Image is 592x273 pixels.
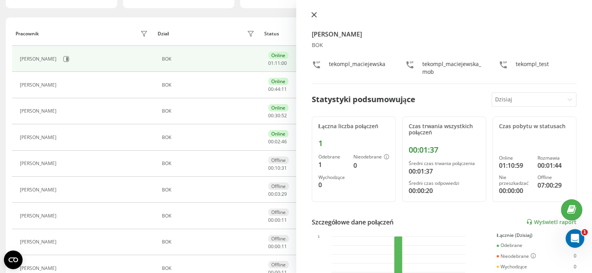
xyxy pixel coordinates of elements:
div: 1 [574,243,576,248]
div: BOK [162,161,256,166]
span: 46 [281,138,287,145]
div: [PERSON_NAME] [20,108,58,114]
div: [PERSON_NAME] [20,266,58,271]
div: Łączna liczba połączeń [318,123,389,130]
div: 0 [353,161,389,170]
div: BOK [162,135,256,140]
div: Nie przeszkadzać [499,175,531,186]
span: 01 [268,60,274,66]
div: 07:00:29 [538,181,570,190]
div: Offline [538,175,570,180]
div: Offline [268,209,289,216]
span: 31 [281,165,287,171]
div: [PERSON_NAME] [20,161,58,166]
span: 11 [275,60,280,66]
div: Rozmawia [538,155,570,161]
text: 1 [318,234,320,238]
div: Łącznie (Dzisiaj) [497,233,576,238]
div: Średni czas odpowiedzi [409,181,480,186]
div: : : [268,165,287,171]
div: 0 [318,180,347,190]
div: 01:10:59 [499,161,531,170]
div: Nieodebrane [353,154,389,160]
div: : : [268,244,287,249]
span: 00 [268,243,274,250]
div: [PERSON_NAME] [20,187,58,193]
div: Online [268,104,288,111]
div: Status [264,31,279,37]
span: 52 [281,112,287,119]
div: tekompl_test [516,60,549,76]
button: Open CMP widget [4,250,23,269]
span: 00 [268,86,274,92]
span: 00 [275,243,280,250]
iframe: Intercom live chat [566,229,584,248]
div: 1 [318,139,389,148]
div: 1 [318,160,347,169]
a: Wyświetl raport [526,219,576,225]
div: 00:00:00 [499,186,531,195]
div: Offline [268,261,289,268]
span: 1 [581,229,588,235]
span: 44 [275,86,280,92]
div: 00:01:44 [538,161,570,170]
span: 11 [281,243,287,250]
div: [PERSON_NAME] [20,213,58,219]
div: 0 [574,253,576,259]
span: 00 [268,191,274,197]
div: Odebrane [318,154,347,160]
h4: [PERSON_NAME] [312,30,577,39]
div: BOK [162,239,256,245]
div: BOK [312,42,577,49]
div: Nieodebrane [497,253,536,259]
span: 00 [281,60,287,66]
div: Średni czas trwania połączenia [409,161,480,166]
div: Czas trwania wszystkich połączeń [409,123,480,136]
span: 03 [275,191,280,197]
div: [PERSON_NAME] [20,82,58,88]
div: Offline [268,156,289,164]
div: tekompl_maciejewska [329,60,385,76]
div: BOK [162,82,256,88]
div: Dział [158,31,169,37]
div: : : [268,87,287,92]
span: 00 [268,165,274,171]
div: Odebrane [497,243,522,248]
div: Czas pobytu w statusach [499,123,570,130]
span: 00 [268,138,274,145]
span: 00 [268,112,274,119]
div: : : [268,113,287,118]
span: 11 [281,217,287,223]
div: Pracownik [16,31,39,37]
div: Offline [268,183,289,190]
div: Online [268,130,288,137]
span: 00 [275,217,280,223]
div: Wychodzące [318,175,347,180]
div: : : [268,191,287,197]
div: [PERSON_NAME] [20,239,58,245]
div: Statystyki podsumowujące [312,94,415,105]
div: tekompl_maciejewska_mob [422,60,483,76]
div: : : [268,217,287,223]
div: BOK [162,266,256,271]
div: Szczegółowe dane połączeń [312,217,394,227]
div: BOK [162,108,256,114]
span: 30 [275,112,280,119]
div: 00:01:37 [409,145,480,155]
div: BOK [162,213,256,219]
div: Online [499,155,531,161]
div: [PERSON_NAME] [20,135,58,140]
span: 29 [281,191,287,197]
div: BOK [162,56,256,62]
div: : : [268,139,287,144]
div: 00:00:20 [409,186,480,195]
span: 10 [275,165,280,171]
div: Online [268,78,288,85]
div: Online [268,52,288,59]
div: [PERSON_NAME] [20,56,58,62]
div: Offline [268,235,289,242]
span: 02 [275,138,280,145]
div: Wychodzące [497,264,527,270]
div: : : [268,61,287,66]
span: 00 [268,217,274,223]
